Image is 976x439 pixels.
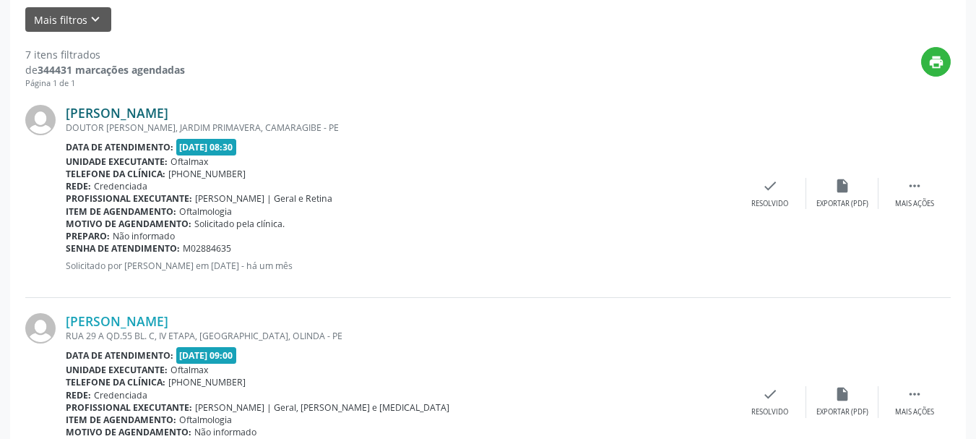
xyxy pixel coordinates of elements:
b: Data de atendimento: [66,349,173,362]
i: keyboard_arrow_down [87,12,103,27]
b: Item de agendamento: [66,414,176,426]
b: Data de atendimento: [66,141,173,153]
span: [PERSON_NAME] | Geral, [PERSON_NAME] e [MEDICAL_DATA] [195,401,449,414]
button: print [921,47,951,77]
b: Motivo de agendamento: [66,218,191,230]
b: Senha de atendimento: [66,242,180,255]
div: Exportar (PDF) [816,199,868,209]
span: M02884635 [183,242,231,255]
b: Rede: [66,180,91,192]
span: [PERSON_NAME] | Geral e Retina [195,192,332,205]
b: Unidade executante: [66,155,168,168]
span: Oftalmologia [179,205,232,218]
b: Item de agendamento: [66,205,176,218]
span: Credenciada [94,180,147,192]
strong: 344431 marcações agendadas [38,63,185,77]
div: Resolvido [751,407,788,417]
b: Profissional executante: [66,401,192,414]
b: Unidade executante: [66,364,168,376]
img: img [25,313,56,344]
i:  [907,386,923,402]
span: [PHONE_NUMBER] [168,168,246,180]
span: Credenciada [94,389,147,401]
img: img [25,105,56,135]
b: Rede: [66,389,91,401]
span: Solicitado pela clínica. [194,218,285,230]
div: Página 1 de 1 [25,77,185,90]
i: insert_drive_file [834,386,850,402]
span: Oftalmax [170,155,208,168]
b: Telefone da clínica: [66,168,165,180]
a: [PERSON_NAME] [66,105,168,121]
i: check [762,386,778,402]
span: [PHONE_NUMBER] [168,376,246,388]
div: RUA 29 A QD.55 BL. C, IV ETAPA, [GEOGRAPHIC_DATA], OLINDA - PE [66,330,734,342]
div: Mais ações [895,407,934,417]
p: Solicitado por [PERSON_NAME] em [DATE] - há um mês [66,260,734,272]
a: [PERSON_NAME] [66,313,168,329]
span: [DATE] 08:30 [176,139,237,155]
span: Não informado [194,426,256,438]
span: Não informado [113,230,175,242]
div: Mais ações [895,199,934,209]
i: check [762,178,778,194]
b: Telefone da clínica: [66,376,165,388]
i: print [928,54,944,70]
i: insert_drive_file [834,178,850,194]
div: de [25,62,185,77]
span: Oftalmax [170,364,208,376]
i:  [907,178,923,194]
span: [DATE] 09:00 [176,347,237,364]
span: Oftalmologia [179,414,232,426]
b: Motivo de agendamento: [66,426,191,438]
div: Resolvido [751,199,788,209]
b: Profissional executante: [66,192,192,205]
button: Mais filtroskeyboard_arrow_down [25,7,111,33]
b: Preparo: [66,230,110,242]
div: DOUTOR [PERSON_NAME], JARDIM PRIMAVERA, CAMARAGIBE - PE [66,122,734,134]
div: Exportar (PDF) [816,407,868,417]
div: 7 itens filtrados [25,47,185,62]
